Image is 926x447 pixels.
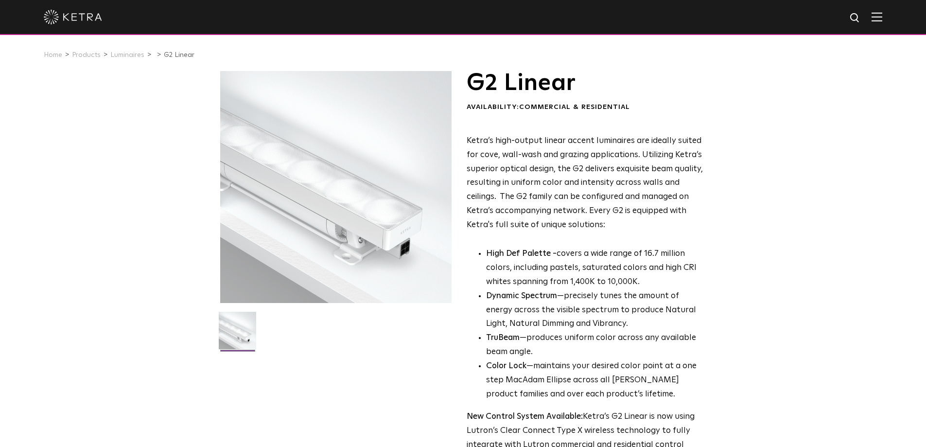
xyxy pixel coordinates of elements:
p: Ketra’s high-output linear accent luminaires are ideally suited for cove, wall-wash and grazing a... [467,134,703,232]
strong: Color Lock [486,362,526,370]
a: Luminaires [110,52,144,58]
strong: TruBeam [486,334,520,342]
strong: High Def Palette - [486,250,557,258]
li: —precisely tunes the amount of energy across the visible spectrum to produce Natural Light, Natur... [486,289,703,332]
h1: G2 Linear [467,71,703,95]
a: Products [72,52,101,58]
li: —produces uniform color across any available beam angle. [486,331,703,359]
img: search icon [849,12,861,24]
a: G2 Linear [164,52,194,58]
img: ketra-logo-2019-white [44,10,102,24]
p: covers a wide range of 16.7 million colors, including pastels, saturated colors and high CRI whit... [486,247,703,289]
strong: Dynamic Spectrum [486,292,557,300]
li: —maintains your desired color point at a one step MacAdam Ellipse across all [PERSON_NAME] produc... [486,359,703,402]
div: Availability: [467,103,703,112]
span: Commercial & Residential [519,104,630,110]
strong: New Control System Available: [467,412,583,421]
a: Home [44,52,62,58]
img: G2-Linear-2021-Web-Square [219,312,256,357]
img: Hamburger%20Nav.svg [872,12,882,21]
